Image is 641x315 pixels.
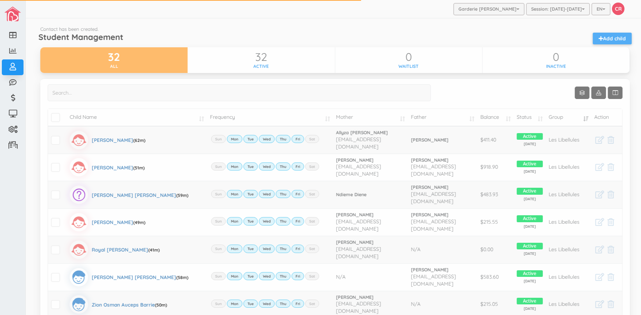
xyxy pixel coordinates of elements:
span: (62m) [132,138,144,143]
label: Tue [242,217,256,225]
span: (51m) [132,165,143,171]
a: [PERSON_NAME] [409,157,473,164]
td: Child Name: activate to sort column ascending [65,109,205,126]
label: Wed [257,162,273,171]
td: Les Libellules [544,154,590,181]
a: [PERSON_NAME](49m) [68,213,144,231]
label: Sun [209,135,224,143]
span: (49m) [132,220,144,225]
label: Tue [242,272,256,280]
label: Fri [290,162,302,171]
span: [DATE] [515,197,541,202]
span: [EMAIL_ADDRESS][DOMAIN_NAME] [334,246,379,260]
label: Tue [242,162,256,171]
label: Mon [225,272,241,280]
a: [PERSON_NAME] [PERSON_NAME](58m) [68,268,187,286]
div: [PERSON_NAME] [PERSON_NAME] [90,268,187,286]
label: Sat [303,300,317,308]
label: Thu [274,217,289,225]
span: Active [515,270,541,277]
label: Fri [290,300,302,308]
label: Wed [257,300,273,308]
span: [EMAIL_ADDRESS][DOMAIN_NAME] [334,136,379,150]
label: Mon [225,162,241,171]
td: Action [590,109,620,126]
label: Sat [303,135,317,143]
label: Sun [209,217,224,225]
label: Sun [209,245,224,253]
label: Sat [303,272,317,280]
td: Les Libellules [544,126,590,154]
label: Tue [242,135,256,143]
input: Search... [46,84,429,101]
label: Mon [225,135,241,143]
span: [EMAIL_ADDRESS][DOMAIN_NAME] [334,218,379,232]
span: [EMAIL_ADDRESS][DOMAIN_NAME] [409,191,454,205]
span: Active [515,243,541,250]
div: waitlist [334,63,480,69]
span: [DATE] [515,251,541,256]
span: [DATE] [515,306,541,311]
td: Les Libellules [544,208,590,236]
td: Les Libellules [544,263,590,291]
span: [EMAIL_ADDRESS][DOMAIN_NAME] [409,218,454,232]
div: 0 [334,51,480,63]
h5: Student Management [37,33,122,41]
label: Sat [303,217,317,225]
label: Thu [274,272,289,280]
label: Sun [209,300,224,308]
div: [PERSON_NAME] [90,158,143,176]
img: girlicon.svg [68,213,86,231]
label: Sun [209,190,224,198]
td: $215.55 [476,208,512,236]
label: Tue [242,190,256,198]
div: Zion Osman Auceps Barrie [90,295,165,314]
img: girlicon.svg [68,241,86,259]
label: Mon [225,217,241,225]
a: [PERSON_NAME](62m) [68,131,144,149]
a: [PERSON_NAME] [409,267,473,273]
a: [PERSON_NAME] [334,239,403,246]
td: $918.90 [476,154,512,181]
label: Fri [290,135,302,143]
td: Les Libellules [544,236,590,263]
label: Thu [274,162,289,171]
a: [PERSON_NAME] [409,137,473,143]
img: girlicon.svg [68,158,86,176]
div: Royal [PERSON_NAME] [90,241,158,259]
label: Sun [209,272,224,280]
label: Thu [274,300,289,308]
div: 32 [186,51,333,63]
td: $411.40 [476,126,512,154]
span: Active [515,215,541,222]
label: Mon [225,300,241,308]
div: 32 [39,51,186,63]
label: Thu [274,135,289,143]
img: unidentified.svg [68,186,86,204]
td: Mother: activate to sort column ascending [331,109,406,126]
div: 0 [481,51,628,63]
img: image [4,7,21,21]
label: Fri [290,217,302,225]
a: [PERSON_NAME] [334,294,403,301]
a: [PERSON_NAME] [PERSON_NAME](59m) [68,186,187,204]
td: $483.93 [476,181,512,208]
a: [PERSON_NAME] [334,212,403,218]
span: [DATE] [515,169,541,174]
span: (59m) [174,193,187,198]
label: Thu [274,245,289,253]
td: Status: activate to sort column ascending [512,109,544,126]
label: Mon [225,190,241,198]
label: Thu [274,190,289,198]
label: Wed [257,190,273,198]
a: [PERSON_NAME] [334,157,403,164]
span: Active [515,161,541,168]
label: Wed [257,272,273,280]
div: all [39,63,186,69]
div: [PERSON_NAME] [90,213,144,231]
div: [PERSON_NAME] [90,131,144,149]
td: Frequency: activate to sort column ascending [205,109,331,126]
label: Wed [257,135,273,143]
td: N/A [331,263,406,291]
span: [EMAIL_ADDRESS][DOMAIN_NAME] [334,163,379,177]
